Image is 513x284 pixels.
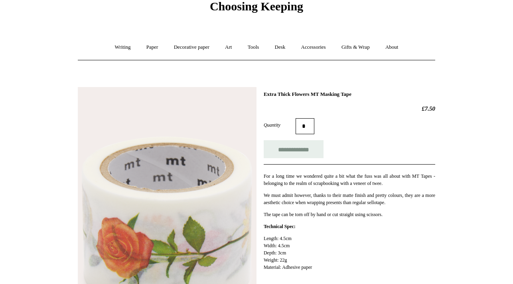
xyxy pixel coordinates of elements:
[167,37,217,58] a: Decorative paper
[108,37,138,58] a: Writing
[264,235,435,271] p: Length: 4.5cm Width: 4.5cm Depth: 3cm Weight: 22g Material: Adhesive paper
[264,192,435,206] p: We must admit however, thanks to their matte finish and pretty colours, they are a more aesthetic...
[378,37,406,58] a: About
[264,224,296,229] strong: Technical Spec:
[264,211,435,218] p: The tape can be torn off by hand or cut straight using scissors.
[294,37,333,58] a: Accessories
[218,37,239,58] a: Art
[264,173,435,187] p: For a long time we wondered quite a bit what the fuss was all about with MT Tapes - belonging to ...
[139,37,166,58] a: Paper
[241,37,266,58] a: Tools
[268,37,293,58] a: Desk
[264,105,435,112] h2: £7.50
[264,91,435,97] h1: Extra Thick Flowers MT Masking Tape
[334,37,377,58] a: Gifts & Wrap
[264,121,296,129] label: Quantity
[210,6,303,12] a: Choosing Keeping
